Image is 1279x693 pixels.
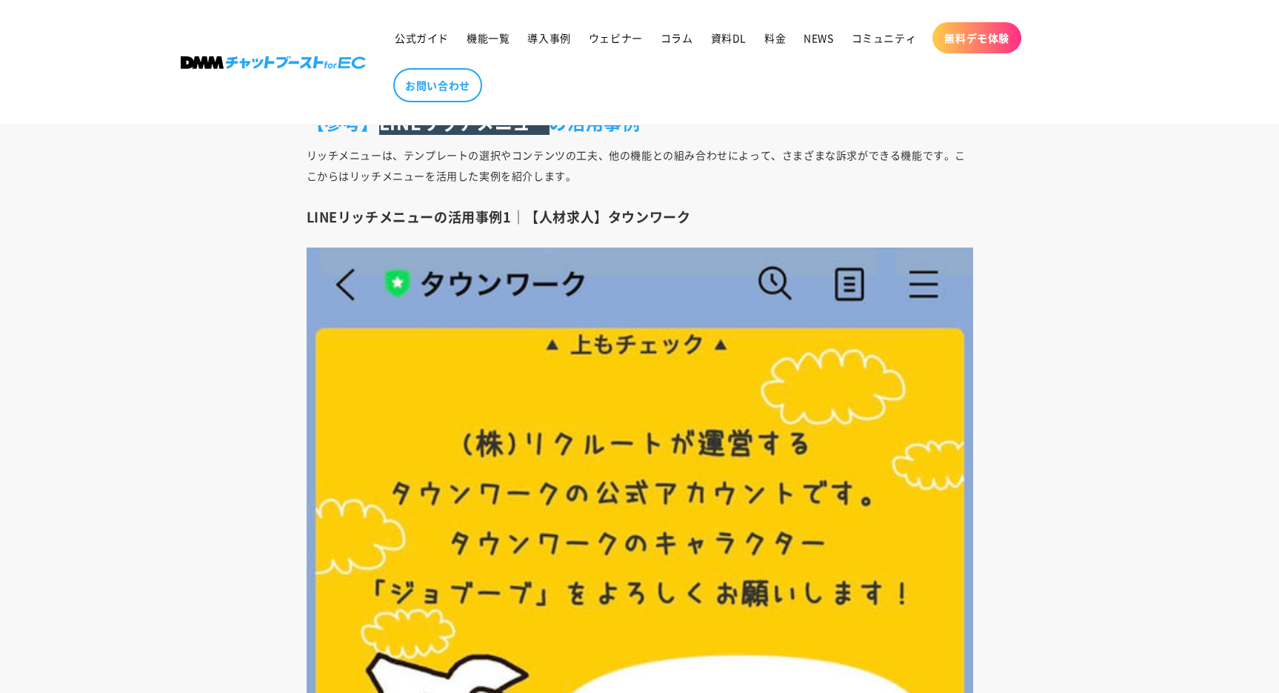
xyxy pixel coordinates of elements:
span: 機能一覧 [467,31,510,44]
img: 株式会社DMM Boost [181,56,366,69]
a: 資料DL [702,22,755,53]
span: ウェビナー [589,31,643,44]
span: 導入事例 [527,31,570,44]
a: 無料デモ体験 [932,22,1021,53]
a: コラム [652,22,702,53]
h3: LINEリッチメニューの活用事例1｜【人材求人】タウンワーク [307,208,973,225]
span: コラム [661,31,693,44]
a: お問い合わせ [393,68,482,102]
span: 資料DL [711,31,747,44]
a: 導入事例 [518,22,579,53]
span: 料金 [764,31,786,44]
a: コミュニティ [843,22,926,53]
a: 料金 [755,22,795,53]
a: 機能一覧 [458,22,518,53]
a: NEWS [795,22,842,53]
span: コミュニティ [852,31,917,44]
a: ウェビナー [580,22,652,53]
span: お問い合わせ [405,79,470,92]
span: 無料デモ体験 [944,31,1009,44]
span: 公式ガイド [395,31,449,44]
a: 公式ガイド [386,22,458,53]
h2: 【参考】LINEリッチメニューの活用事例 [307,110,973,133]
span: NEWS [804,31,833,44]
p: リッチメニューは、テンプレートの選択やコンテンツの工夫、他の機能との組み合わせによって、さまざまな訴求ができる機能です。ここからはリッチメニューを活用した実例を紹介します。 [307,145,973,186]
